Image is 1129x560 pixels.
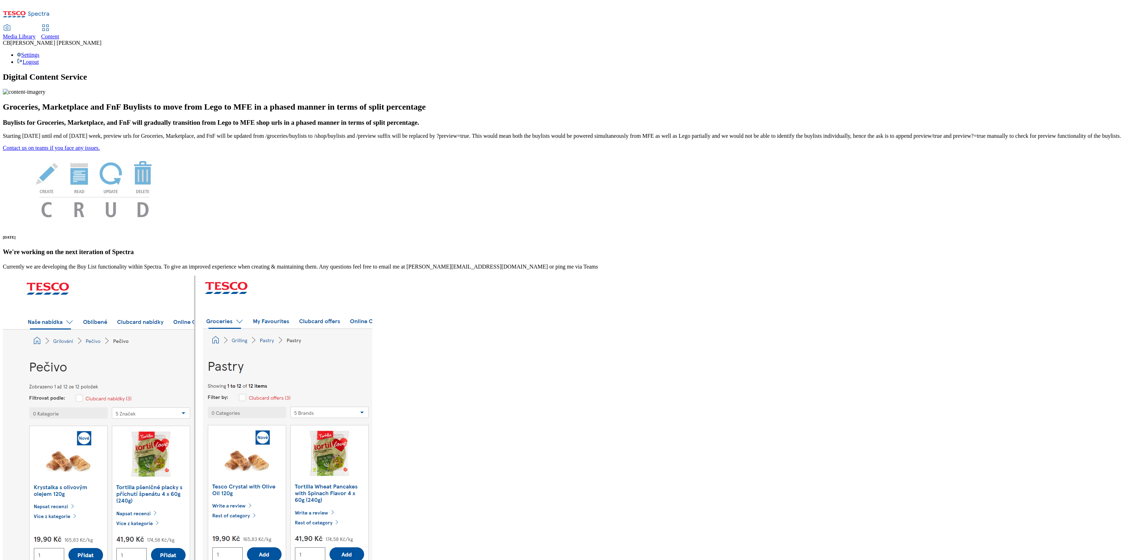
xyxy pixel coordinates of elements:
[41,25,59,40] a: Content
[41,33,59,39] span: Content
[3,119,1126,127] h3: Buylists for Groceries, Marketplace, and FnF will gradually transition from Lego to MFE shop urls...
[3,248,1126,256] h3: We're working on the next iteration of Spectra
[3,33,36,39] span: Media Library
[17,59,39,65] a: Logout
[3,133,1126,139] p: Starting [DATE] until end of [DATE] week, preview urls for Groceries, Marketplace, and FnF will b...
[3,264,1126,270] p: Currently we are developing the Buy List functionality within Spectra. To give an improved experi...
[3,151,186,225] img: News Image
[3,235,1126,239] h6: [DATE]
[3,89,46,95] img: content-imagery
[10,40,101,46] span: [PERSON_NAME] [PERSON_NAME]
[3,102,1126,112] h2: Groceries, Marketplace and FnF Buylists to move from Lego to MFE in a phased manner in terms of s...
[3,145,100,151] a: Contact us on teams if you face any issues.
[3,40,10,46] span: CB
[3,72,1126,82] h1: Digital Content Service
[17,52,40,58] a: Settings
[3,25,36,40] a: Media Library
